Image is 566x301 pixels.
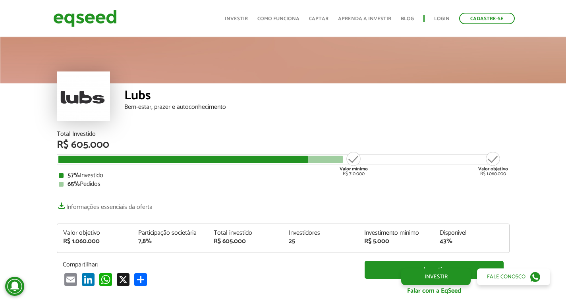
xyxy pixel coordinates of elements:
[138,230,202,236] div: Participação societária
[57,199,153,210] a: Informações essenciais da oferta
[124,89,510,104] div: Lubs
[365,283,504,299] a: Falar com a EqSeed
[53,8,117,29] img: EqSeed
[124,104,510,110] div: Bem-estar, prazer e autoconhecimento
[459,13,515,24] a: Cadastre-se
[339,151,369,176] div: R$ 710.000
[364,230,428,236] div: Investimento mínimo
[401,16,414,21] a: Blog
[133,272,149,286] a: Compartilhar
[289,238,352,245] div: 25
[63,272,79,286] a: Email
[365,261,504,279] a: Investir
[309,16,328,21] a: Captar
[401,268,471,285] a: Investir
[115,272,131,286] a: X
[63,261,353,268] p: Compartilhar:
[80,272,96,286] a: LinkedIn
[68,179,80,189] strong: 65%
[59,172,508,179] div: Investido
[138,238,202,245] div: 7,8%
[477,268,550,285] a: Fale conosco
[57,131,510,137] div: Total Investido
[98,272,114,286] a: WhatsApp
[440,238,503,245] div: 43%
[214,238,277,245] div: R$ 605.000
[434,16,450,21] a: Login
[440,230,503,236] div: Disponível
[478,165,508,173] strong: Valor objetivo
[257,16,299,21] a: Como funciona
[68,170,80,181] strong: 57%
[478,151,508,176] div: R$ 1.060.000
[364,238,428,245] div: R$ 5.000
[289,230,352,236] div: Investidores
[340,165,368,173] strong: Valor mínimo
[225,16,248,21] a: Investir
[63,238,127,245] div: R$ 1.060.000
[57,140,510,150] div: R$ 605.000
[214,230,277,236] div: Total investido
[63,230,127,236] div: Valor objetivo
[59,181,508,187] div: Pedidos
[338,16,391,21] a: Aprenda a investir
